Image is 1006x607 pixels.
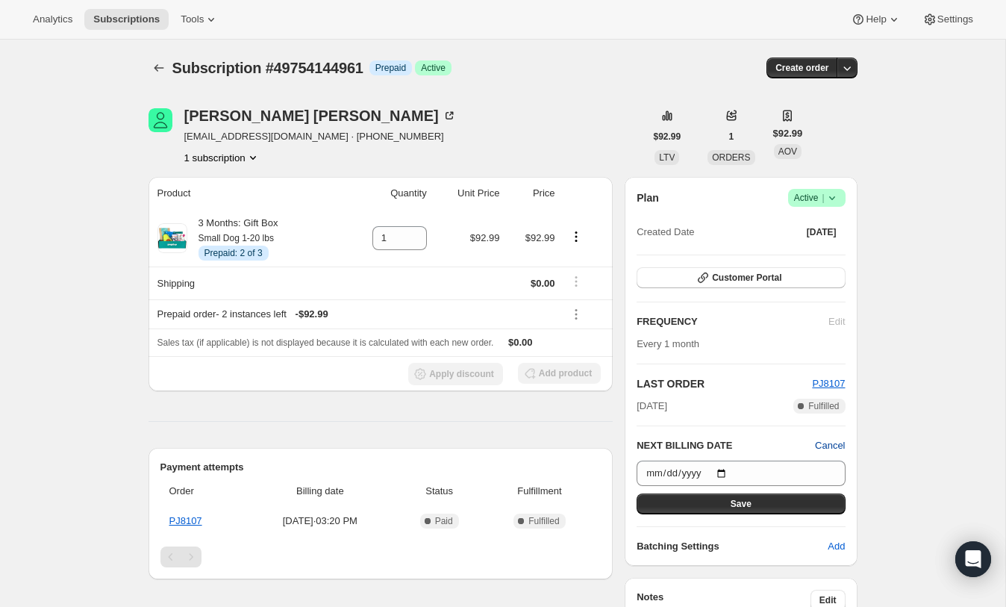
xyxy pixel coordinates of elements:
[149,57,169,78] button: Subscriptions
[866,13,886,25] span: Help
[637,225,694,240] span: Created Date
[637,314,828,329] h2: FREQUENCY
[637,399,667,414] span: [DATE]
[659,152,675,163] span: LTV
[645,126,690,147] button: $92.99
[84,9,169,30] button: Subscriptions
[157,337,494,348] span: Sales tax (if applicable) is not displayed because it is calculated with each new order.
[808,400,839,412] span: Fulfilled
[157,223,187,253] img: product img
[184,108,457,123] div: [PERSON_NAME] [PERSON_NAME]
[637,267,845,288] button: Customer Portal
[564,228,588,245] button: Product actions
[773,126,803,141] span: $92.99
[637,190,659,205] h2: Plan
[187,216,278,261] div: 3 Months: Gift Box
[637,338,699,349] span: Every 1 month
[955,541,991,577] div: Open Intercom Messenger
[149,267,341,299] th: Shipping
[637,539,828,554] h6: Batching Settings
[184,129,457,144] span: [EMAIL_ADDRESS][DOMAIN_NAME] · [PHONE_NUMBER]
[160,475,245,508] th: Order
[93,13,160,25] span: Subscriptions
[807,226,837,238] span: [DATE]
[812,376,845,391] button: PJ8107
[172,60,363,76] span: Subscription #49754144961
[33,13,72,25] span: Analytics
[435,515,453,527] span: Paid
[528,515,559,527] span: Fulfilled
[487,484,592,499] span: Fulfillment
[169,515,202,526] a: PJ8107
[199,233,274,243] small: Small Dog 1-20 lbs
[508,337,533,348] span: $0.00
[637,376,812,391] h2: LAST ORDER
[24,9,81,30] button: Analytics
[525,232,555,243] span: $92.99
[794,190,840,205] span: Active
[249,514,392,529] span: [DATE] · 03:20 PM
[937,13,973,25] span: Settings
[798,222,846,243] button: [DATE]
[340,177,431,210] th: Quantity
[828,539,845,554] span: Add
[822,192,824,204] span: |
[637,494,845,514] button: Save
[375,62,406,74] span: Prepaid
[157,307,555,322] div: Prepaid order - 2 instances left
[712,152,750,163] span: ORDERS
[564,273,588,290] button: Shipping actions
[729,131,734,143] span: 1
[149,177,341,210] th: Product
[766,57,837,78] button: Create order
[778,146,797,157] span: AOV
[654,131,681,143] span: $92.99
[819,535,854,558] button: Add
[913,9,982,30] button: Settings
[160,460,602,475] h2: Payment attempts
[172,9,228,30] button: Tools
[819,594,837,606] span: Edit
[421,62,446,74] span: Active
[296,307,328,322] span: - $92.99
[812,378,845,389] a: PJ8107
[401,484,478,499] span: Status
[160,547,602,567] nav: Pagination
[249,484,392,499] span: Billing date
[531,278,555,289] span: $0.00
[181,13,204,25] span: Tools
[504,177,559,210] th: Price
[204,247,263,259] span: Prepaid: 2 of 3
[720,126,743,147] button: 1
[815,438,845,453] button: Cancel
[470,232,500,243] span: $92.99
[775,62,828,74] span: Create order
[431,177,504,210] th: Unit Price
[184,150,260,165] button: Product actions
[637,438,815,453] h2: NEXT BILLING DATE
[149,108,172,132] span: Lori simonson
[712,272,781,284] span: Customer Portal
[842,9,910,30] button: Help
[731,498,752,510] span: Save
